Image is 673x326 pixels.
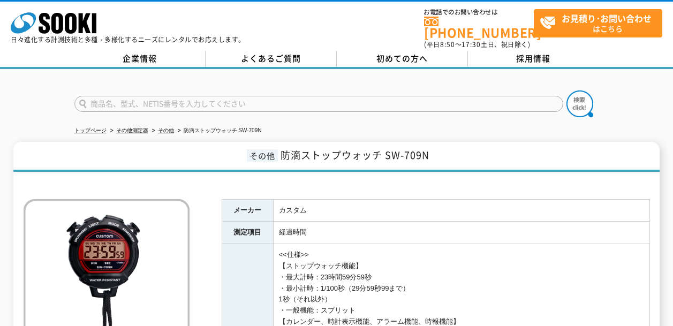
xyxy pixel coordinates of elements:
[534,9,662,37] a: お見積り･お問い合わせはこちら
[176,125,262,137] li: 防滴ストップウォッチ SW-709N
[281,148,429,162] span: 防滴ストップウォッチ SW-709N
[468,51,599,67] a: 採用情報
[116,127,148,133] a: その他測定器
[222,222,273,244] th: 測定項目
[337,51,468,67] a: 初めての方へ
[424,40,530,49] span: (平日 ～ 土日、祝日除く)
[74,96,563,112] input: 商品名、型式、NETIS番号を入力してください
[424,17,534,39] a: [PHONE_NUMBER]
[273,222,649,244] td: 経過時間
[206,51,337,67] a: よくあるご質問
[158,127,174,133] a: その他
[440,40,455,49] span: 8:50
[74,51,206,67] a: 企業情報
[247,149,278,162] span: その他
[462,40,481,49] span: 17:30
[562,12,652,25] strong: お見積り･お問い合わせ
[74,127,107,133] a: トップページ
[540,10,662,36] span: はこちら
[11,36,245,43] p: 日々進化する計測技術と多種・多様化するニーズにレンタルでお応えします。
[273,199,649,222] td: カスタム
[376,52,428,64] span: 初めての方へ
[222,199,273,222] th: メーカー
[566,90,593,117] img: btn_search.png
[424,9,534,16] span: お電話でのお問い合わせは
